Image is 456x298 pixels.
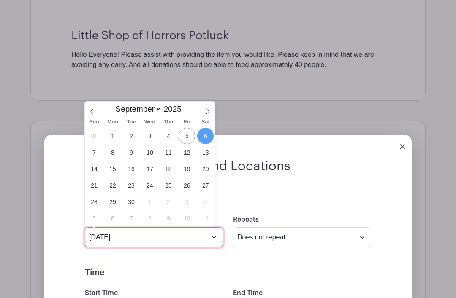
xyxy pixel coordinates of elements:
[85,289,118,297] label: Start Time
[123,193,139,210] span: September 30, 2025
[196,119,215,125] span: Sat
[86,161,102,177] span: September 14, 2025
[85,268,371,278] h5: Time
[85,194,371,204] h5: Event Date
[197,177,214,193] span: September 27, 2025
[123,161,139,177] span: September 16, 2025
[233,216,259,224] label: Repeats
[44,158,412,174] h2: Dates and Locations
[104,210,121,226] span: October 6, 2025
[179,177,195,193] span: September 26, 2025
[123,128,139,144] span: September 2, 2025
[141,210,158,226] span: October 8, 2025
[123,144,139,161] span: September 9, 2025
[197,193,214,210] span: October 4, 2025
[160,177,176,193] span: September 25, 2025
[160,128,176,144] span: September 4, 2025
[86,128,102,144] span: August 31, 2025
[85,119,103,125] span: Sun
[400,144,405,149] img: close_button-5f87c8562297e5c2d7936805f587ecaba9071eb48480494691a3f1689db116b3.svg
[104,161,121,177] span: September 15, 2025
[197,161,214,177] span: September 20, 2025
[86,210,102,226] span: October 5, 2025
[197,210,214,226] span: October 11, 2025
[160,210,176,226] span: October 9, 2025
[141,128,158,144] span: September 3, 2025
[141,177,158,193] span: September 24, 2025
[179,128,195,144] span: September 5, 2025
[86,193,102,210] span: September 28, 2025
[86,144,102,161] span: September 7, 2025
[141,144,158,161] span: September 10, 2025
[104,193,121,210] span: September 29, 2025
[141,119,159,125] span: Wed
[162,105,188,114] input: Year
[160,144,176,161] span: September 11, 2025
[104,177,121,193] span: September 22, 2025
[178,119,196,125] span: Fri
[122,119,141,125] span: Tue
[179,161,195,177] span: September 19, 2025
[141,161,158,177] span: September 17, 2025
[123,210,139,226] span: October 7, 2025
[179,210,195,226] span: October 10, 2025
[179,144,195,161] span: September 12, 2025
[103,119,122,125] span: Mon
[197,128,214,144] span: September 6, 2025
[233,289,263,297] label: End Time
[123,177,139,193] span: September 23, 2025
[160,193,176,210] span: October 2, 2025
[104,144,121,161] span: September 8, 2025
[111,104,161,114] select: Month
[179,193,195,210] span: October 3, 2025
[159,119,178,125] span: Thu
[160,161,176,177] span: September 18, 2025
[86,177,102,193] span: September 21, 2025
[104,128,121,144] span: September 1, 2025
[197,144,214,161] span: September 13, 2025
[85,227,223,247] input: Select
[141,193,158,210] span: October 1, 2025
